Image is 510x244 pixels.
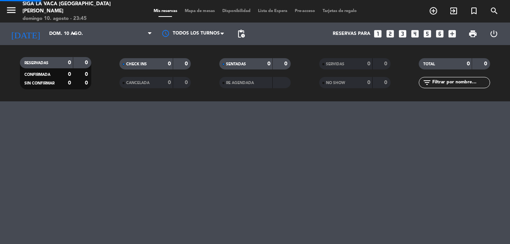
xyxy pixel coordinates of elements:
[435,29,445,39] i: looks_6
[422,78,432,87] i: filter_list
[181,9,219,13] span: Mapa de mesas
[432,78,490,87] input: Filtrar por nombre...
[447,29,457,39] i: add_box
[284,61,289,66] strong: 0
[422,29,432,39] i: looks_5
[267,61,270,66] strong: 0
[469,6,478,15] i: turned_in_not
[23,0,122,15] div: Siga la vaca [GEOGRAPHIC_DATA][PERSON_NAME]
[373,29,383,39] i: looks_one
[483,23,504,45] div: LOG OUT
[6,26,45,42] i: [DATE]
[326,62,344,66] span: SERVIDAS
[291,9,319,13] span: Pre-acceso
[467,61,470,66] strong: 0
[185,61,189,66] strong: 0
[24,81,54,85] span: SIN CONFIRMAR
[23,15,122,23] div: domingo 10. agosto - 23:45
[68,72,71,77] strong: 0
[226,62,246,66] span: SENTADAS
[85,60,89,65] strong: 0
[385,29,395,39] i: looks_two
[423,62,435,66] span: TOTAL
[226,81,254,85] span: RE AGENDADA
[126,62,147,66] span: CHECK INS
[384,80,389,85] strong: 0
[85,80,89,86] strong: 0
[367,61,370,66] strong: 0
[168,61,171,66] strong: 0
[6,5,17,16] i: menu
[254,9,291,13] span: Lista de Espera
[85,72,89,77] strong: 0
[384,61,389,66] strong: 0
[326,81,345,85] span: NO SHOW
[24,61,48,65] span: RESERVADAS
[468,29,477,38] span: print
[449,6,458,15] i: exit_to_app
[219,9,254,13] span: Disponibilidad
[68,60,71,65] strong: 0
[489,29,498,38] i: power_settings_new
[237,29,246,38] span: pending_actions
[410,29,420,39] i: looks_4
[367,80,370,85] strong: 0
[429,6,438,15] i: add_circle_outline
[126,81,149,85] span: CANCELADA
[319,9,361,13] span: Tarjetas de regalo
[6,5,17,18] button: menu
[333,31,370,36] span: Reservas para
[185,80,189,85] strong: 0
[484,61,489,66] strong: 0
[70,29,79,38] i: arrow_drop_down
[150,9,181,13] span: Mis reservas
[398,29,407,39] i: looks_3
[168,80,171,85] strong: 0
[24,73,50,77] span: CONFIRMADA
[490,6,499,15] i: search
[68,80,71,86] strong: 0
